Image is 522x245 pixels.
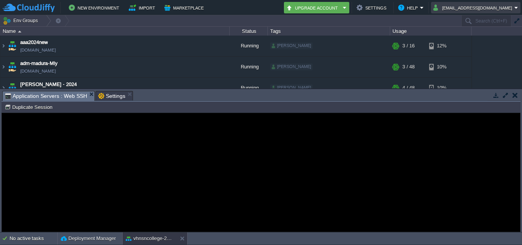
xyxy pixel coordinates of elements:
[20,39,48,46] a: aaa2024new
[98,91,125,101] span: Settings
[230,36,268,56] div: Running
[20,81,77,88] a: [PERSON_NAME] - 2024
[0,57,6,77] img: AMDAwAAAACH5BAEAAAAALAAAAAABAAEAAAICRAEAOw==
[164,3,206,12] button: Marketplace
[429,57,454,77] div: 10%
[357,3,389,12] button: Settings
[230,78,268,98] div: Running
[20,46,56,54] a: [DOMAIN_NAME]
[20,60,58,67] a: adm-madura-Mly
[3,15,41,26] button: Env Groups
[129,3,157,12] button: Import
[0,36,6,56] img: AMDAwAAAACH5BAEAAAAALAAAAAABAAEAAAICRAEAOw==
[20,67,56,75] a: [DOMAIN_NAME]
[18,31,21,32] img: AMDAwAAAACH5BAEAAAAALAAAAAABAAEAAAICRAEAOw==
[126,235,174,242] button: vhnsncollege-2025
[230,57,268,77] div: Running
[429,78,454,98] div: 10%
[10,232,57,245] div: No active tasks
[61,235,116,242] button: Deployment Manager
[402,36,415,56] div: 3 / 16
[429,36,454,56] div: 12%
[7,36,18,56] img: AMDAwAAAACH5BAEAAAAALAAAAAABAAEAAAICRAEAOw==
[5,91,87,101] span: Application Servers : Web SSH
[402,57,415,77] div: 3 / 48
[270,63,313,70] div: [PERSON_NAME]
[69,3,122,12] button: New Environment
[391,27,471,36] div: Usage
[270,42,313,49] div: [PERSON_NAME]
[286,3,340,12] button: Upgrade Account
[3,3,55,13] img: CloudJiffy
[5,104,55,110] button: Duplicate Session
[433,3,514,12] button: [EMAIL_ADDRESS][DOMAIN_NAME]
[0,78,6,98] img: AMDAwAAAACH5BAEAAAAALAAAAAABAAEAAAICRAEAOw==
[268,27,390,36] div: Tags
[1,27,229,36] div: Name
[398,3,420,12] button: Help
[402,78,415,98] div: 4 / 48
[230,27,267,36] div: Status
[270,84,313,91] div: [PERSON_NAME]
[490,214,514,237] iframe: chat widget
[7,57,18,77] img: AMDAwAAAACH5BAEAAAAALAAAAAABAAEAAAICRAEAOw==
[7,78,18,98] img: AMDAwAAAACH5BAEAAAAALAAAAAABAAEAAAICRAEAOw==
